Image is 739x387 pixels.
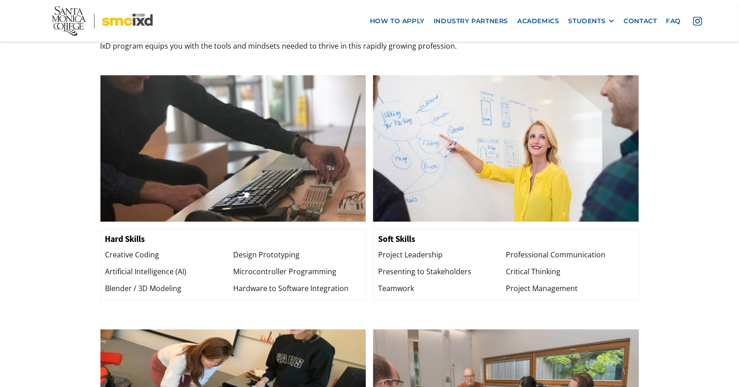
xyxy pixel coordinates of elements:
[233,283,361,295] div: Hardware to Software Integration
[52,6,153,36] img: Santa Monica College - SMC IxD logo
[105,283,233,295] div: Blender / 3D Modeling
[233,249,361,261] div: Design Prototyping
[105,249,233,261] div: Creative Coding
[429,13,513,30] a: industry partners
[378,266,506,278] div: Presenting to Stakeholders
[105,234,361,245] h3: Hard Skills
[569,17,606,25] div: STUDENTS
[378,234,634,245] h3: Soft Skills
[619,13,661,30] a: contact
[506,249,634,261] div: Professional Communication
[506,266,634,278] div: Critical Thinking
[513,13,564,30] a: Academics
[233,266,361,278] div: Microcontroller Programming
[378,249,506,261] div: Project Leadership
[569,17,615,25] div: STUDENTS
[693,17,702,26] img: icon - instagram
[378,283,506,295] div: Teamwork
[105,266,233,278] div: Artificial Intelligence (AI)
[365,13,429,30] a: how to apply
[506,283,634,295] div: Project Management
[662,13,686,30] a: faq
